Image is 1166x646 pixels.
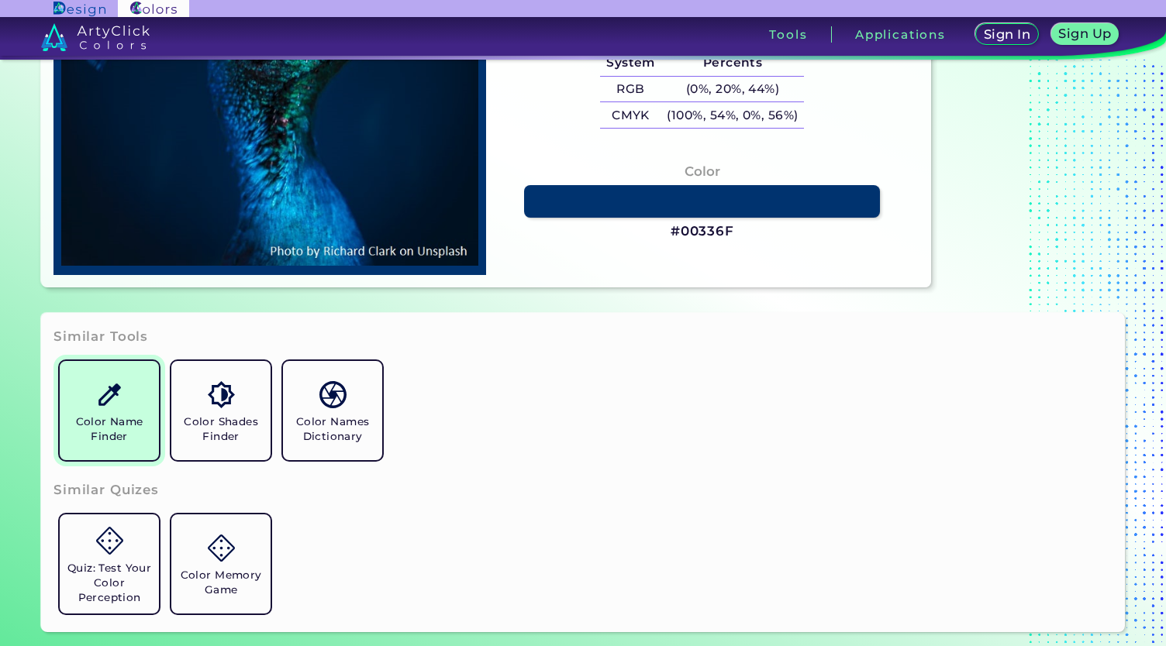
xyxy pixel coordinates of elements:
img: icon_color_shades.svg [208,381,235,408]
h5: (0%, 20%, 44%) [661,77,805,102]
h5: Sign Up [1061,28,1109,40]
img: icon_game.svg [208,534,235,562]
h3: Tools [769,29,807,40]
img: ArtyClick Design logo [53,2,105,16]
a: Color Shades Finder [165,355,277,466]
a: Sign Up [1054,25,1116,44]
h3: #00336F [671,222,734,241]
h5: Color Shades Finder [178,414,264,444]
a: Color Memory Game [165,508,277,620]
h5: RGB [600,77,661,102]
a: Sign In [978,25,1035,44]
img: icon_color_name_finder.svg [96,381,123,408]
h3: Applications [855,29,946,40]
h5: Color Name Finder [66,414,153,444]
h3: Similar Quizes [53,481,159,500]
h5: CMYK [600,102,661,128]
img: icon_color_names_dictionary.svg [319,381,347,408]
h5: Color Names Dictionary [289,414,376,444]
a: Color Name Finder [53,355,165,466]
h4: Color [685,160,720,183]
img: icon_game.svg [96,527,123,554]
h5: Quiz: Test Your Color Perception [66,561,153,605]
h5: (100%, 54%, 0%, 56%) [661,102,805,128]
img: logo_artyclick_colors_white.svg [41,23,150,51]
h5: Color Memory Game [178,568,264,597]
h5: Sign In [986,29,1028,40]
a: Color Names Dictionary [277,355,388,466]
a: Quiz: Test Your Color Perception [53,508,165,620]
h3: Similar Tools [53,328,148,346]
